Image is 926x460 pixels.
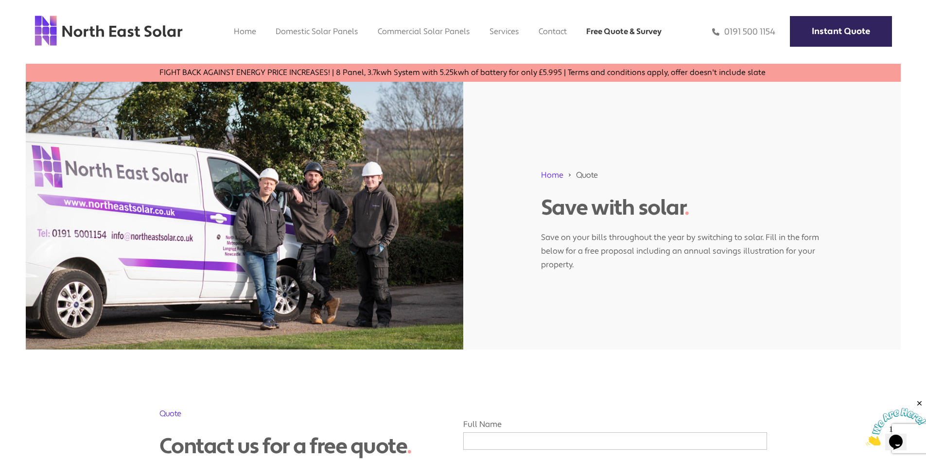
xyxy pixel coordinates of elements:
[276,26,358,37] a: Domestic Solar Panels
[378,26,470,37] a: Commercial Solar Panels
[567,169,572,181] img: 211688_forward_arrow_icon.svg
[790,16,892,47] a: Instant Quote
[159,434,439,460] div: Contact us for a free quote
[539,26,567,37] a: Contact
[576,169,598,181] span: Quote
[234,26,256,37] a: Home
[541,195,823,221] h1: Save with solar
[489,26,519,37] a: Services
[866,399,926,445] iframe: chat widget
[4,4,8,12] span: 1
[684,194,689,221] span: .
[541,221,823,272] p: Save on your bills throughout the year by switching to solar. Fill in the form below for a free p...
[463,419,767,445] label: Full Name
[407,433,412,460] span: .
[463,432,767,450] input: Full Name
[159,408,439,419] h2: Quote
[712,26,775,37] a: 0191 500 1154
[712,26,719,37] img: phone icon
[541,170,563,180] a: Home
[34,15,183,47] img: north east solar logo
[586,26,662,37] a: Free Quote & Survey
